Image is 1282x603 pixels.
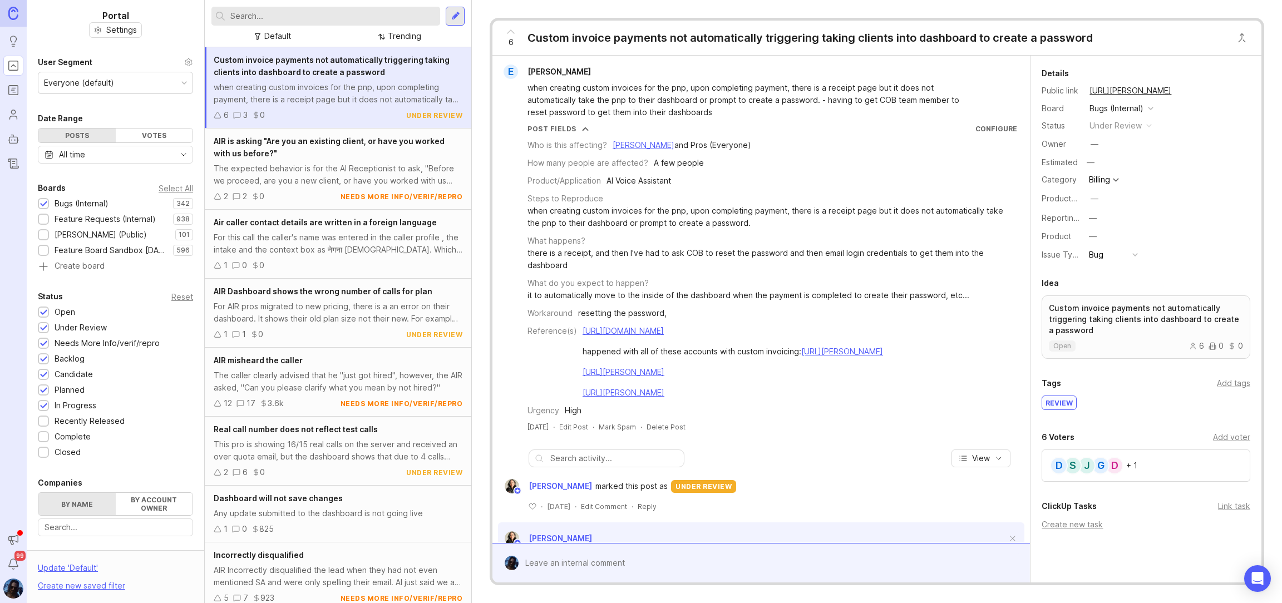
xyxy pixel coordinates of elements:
[1050,457,1068,475] div: D
[1092,457,1110,475] div: G
[547,502,570,511] span: [DATE]
[529,480,592,492] span: [PERSON_NAME]
[89,22,142,38] button: Settings
[1089,102,1143,115] div: Bugs (Internal)
[1042,500,1097,513] div: ClickUp Tasks
[1042,138,1081,150] div: Owner
[38,290,63,303] div: Status
[106,24,137,36] span: Settings
[514,539,522,547] img: member badge
[175,150,193,159] svg: toggle icon
[583,345,885,358] div: happened with all of these accounts with custom invoicing:
[224,523,228,535] div: 1
[975,125,1017,133] a: Configure
[214,286,432,296] span: AIR Dashboard shows the wrong number of calls for plan
[3,530,23,550] button: Announcements
[1231,27,1253,49] button: Close button
[1213,431,1250,443] div: Add voter
[497,65,600,79] a: E[PERSON_NAME]
[1042,231,1071,241] label: Product
[214,55,450,77] span: Custom invoice payments not automatically triggering taking clients into dashboard to create a pa...
[632,502,633,511] div: ·
[527,67,591,76] span: [PERSON_NAME]
[527,157,648,169] div: How many people are affected?
[259,190,264,202] div: 0
[553,422,555,432] div: ·
[527,422,549,432] a: [DATE]
[3,579,23,599] button: Tim Fischer
[505,556,519,570] img: Tim Fischer
[214,162,462,187] div: The expected behavior is for the AI Receptionist to ask, "Before we proceed, are you a new client...
[55,415,125,427] div: Recently Released
[3,31,23,51] a: Ideas
[55,197,109,210] div: Bugs (Internal)
[258,328,263,340] div: 0
[638,502,657,511] div: Reply
[550,452,678,464] input: Search activity...
[38,580,125,592] div: Create new saved filter
[55,384,85,396] div: Planned
[243,466,248,478] div: 6
[559,422,588,432] div: Edit Post
[1064,457,1082,475] div: S
[583,326,664,335] a: [URL][DOMAIN_NAME]
[55,353,85,365] div: Backlog
[1209,342,1224,350] div: 0
[259,259,264,271] div: 0
[38,128,116,142] div: Posts
[406,111,462,120] div: under review
[55,213,156,225] div: Feature Requests (Internal)
[224,259,228,271] div: 1
[583,367,664,377] a: [URL][PERSON_NAME]
[214,424,378,434] span: Real call number does not reflect test calls
[176,246,190,255] p: 596
[243,109,248,121] div: 3
[595,480,668,492] span: marked this post as
[1042,250,1082,259] label: Issue Type
[640,422,642,432] div: ·
[230,10,436,22] input: Search...
[498,479,595,493] a: Ysabelle Eugenio[PERSON_NAME]
[527,235,585,247] div: What happens?
[1189,342,1204,350] div: 6
[581,502,627,511] div: Edit Comment
[3,154,23,174] a: Changelog
[246,397,255,409] div: 17
[527,289,969,301] div: it to automatically move to the inside of the dashboard when the payment is completed to create t...
[593,422,594,432] div: ·
[205,128,471,210] a: AIR is asking "Are you an existing client, or have you worked with us before?"The expected behavi...
[527,124,576,134] div: Post Fields
[1091,138,1098,150] div: —
[565,404,581,417] div: High
[527,175,601,187] div: Product/Application
[527,307,573,319] div: Workaround
[205,47,471,128] a: Custom invoice payments not automatically triggering taking clients into dashboard to create a pa...
[55,229,147,241] div: [PERSON_NAME] (Public)
[116,128,193,142] div: Votes
[527,205,1017,229] div: when creating custom invoices for the pnp, upon completing payment, there is a receipt page but i...
[527,30,1093,46] div: Custom invoice payments not automatically triggering taking clients into dashboard to create a pa...
[406,330,462,339] div: under review
[38,56,92,69] div: User Segment
[1089,230,1097,243] div: —
[1106,457,1123,475] div: D
[3,80,23,100] a: Roadmaps
[242,328,246,340] div: 1
[1042,102,1081,115] div: Board
[1089,249,1103,261] div: Bug
[224,397,232,409] div: 12
[14,551,26,561] span: 99
[607,175,671,187] div: AI Voice Assistant
[102,9,129,22] h1: Portal
[1042,159,1078,166] div: Estimated
[55,368,93,380] div: Candidate
[1049,303,1243,336] p: Custom invoice payments not automatically triggering taking clients into dashboard to create a pa...
[1089,120,1142,132] div: under review
[214,493,343,503] span: Dashboard will not save changes
[38,476,82,490] div: Companies
[224,466,228,478] div: 2
[214,507,462,520] div: Any update submitted to the dashboard is not going live
[654,157,704,169] div: A few people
